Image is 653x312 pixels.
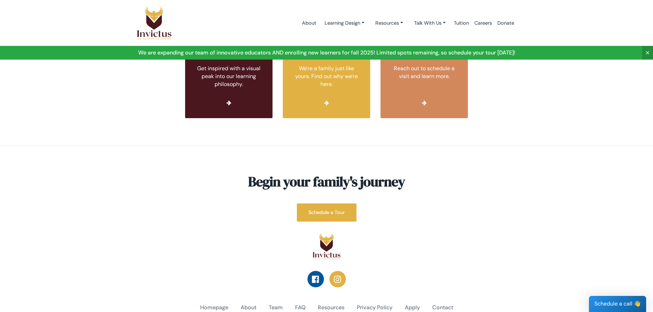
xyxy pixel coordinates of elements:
a: Tuition [451,9,472,38]
a: Schedule a Tour [297,203,356,222]
a: Apply [405,304,420,312]
a: Resources [318,304,344,312]
a: Careers [472,9,495,38]
a: Privacy Policy [357,304,392,312]
img: logo.png [312,233,341,260]
h3: Begin your family's journey [136,173,517,190]
a: Resources [370,17,409,29]
a: FAQ [295,304,305,312]
a: Talk With Us [409,17,451,29]
a: Learning Design [319,17,370,29]
a: Contact [432,304,453,312]
img: Logo [136,6,172,40]
a: Team [269,304,283,312]
a: Homepage [200,304,228,312]
a: About [241,304,256,312]
a: Donate [495,9,517,38]
div: Schedule a call 👋 [589,296,646,312]
a: About [299,9,319,38]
